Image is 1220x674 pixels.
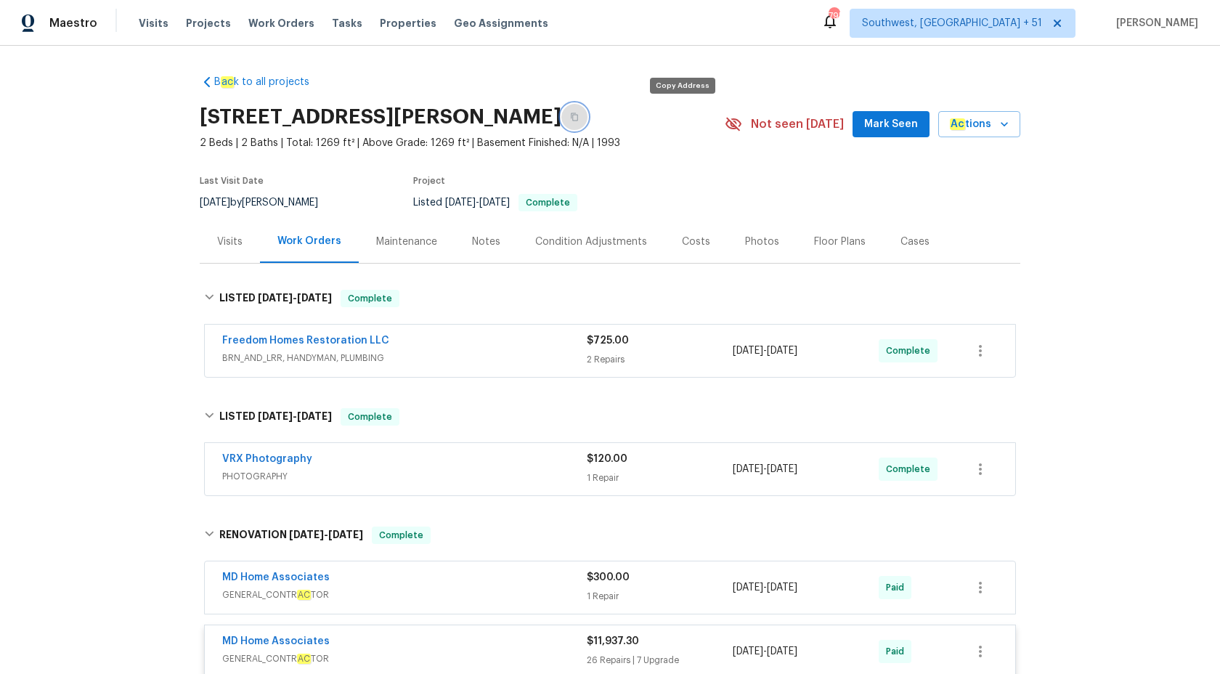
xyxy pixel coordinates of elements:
[938,111,1020,138] button: Actions
[222,351,587,365] span: BRN_AND_LRR, HANDYMAN, PLUMBING
[380,16,436,31] span: Properties
[587,589,733,604] div: 1 Repair
[332,18,362,28] span: Tasks
[376,235,437,249] div: Maintenance
[297,654,311,664] em: AC
[222,651,587,666] span: GENERAL_CONTR TOR
[587,653,733,667] div: 26 Repairs | 7 Upgrade
[767,582,797,593] span: [DATE]
[258,293,293,303] span: [DATE]
[587,471,733,485] div: 1 Repair
[200,198,230,208] span: [DATE]
[520,198,576,207] span: Complete
[200,275,1020,322] div: LISTED [DATE]-[DATE]Complete
[413,198,577,208] span: Listed
[200,75,339,89] a: Back to all projects
[222,469,587,484] span: PHOTOGRAPHY
[222,454,312,464] a: VRX Photography
[862,16,1042,31] span: Southwest, [GEOGRAPHIC_DATA] + 51
[200,176,264,185] span: Last Visit Date
[200,512,1020,559] div: RENOVATION [DATE]-[DATE]Complete
[767,464,797,474] span: [DATE]
[49,16,97,31] span: Maestro
[829,9,839,23] div: 795
[853,111,930,138] button: Mark Seen
[222,572,330,582] a: MD Home Associates
[186,16,231,31] span: Projects
[258,411,332,421] span: -
[200,136,725,150] span: 2 Beds | 2 Baths | Total: 1269 ft² | Above Grade: 1269 ft² | Basement Finished: N/A | 1993
[587,572,630,582] span: $300.00
[219,408,332,426] h6: LISTED
[297,590,311,600] em: AC
[219,290,332,307] h6: LISTED
[900,235,930,249] div: Cases
[886,644,910,659] span: Paid
[751,117,844,131] span: Not seen [DATE]
[886,580,910,595] span: Paid
[200,394,1020,440] div: LISTED [DATE]-[DATE]Complete
[445,198,510,208] span: -
[733,464,763,474] span: [DATE]
[733,646,763,657] span: [DATE]
[886,462,936,476] span: Complete
[472,235,500,249] div: Notes
[413,176,445,185] span: Project
[139,16,168,31] span: Visits
[587,336,629,346] span: $725.00
[289,529,324,540] span: [DATE]
[454,16,548,31] span: Geo Assignments
[258,293,332,303] span: -
[221,76,234,88] em: ac
[277,234,341,248] div: Work Orders
[445,198,476,208] span: [DATE]
[587,636,639,646] span: $11,937.30
[217,235,243,249] div: Visits
[535,235,647,249] div: Condition Adjustments
[297,293,332,303] span: [DATE]
[587,352,733,367] div: 2 Repairs
[733,344,797,358] span: -
[342,410,398,424] span: Complete
[682,235,710,249] div: Costs
[479,198,510,208] span: [DATE]
[342,291,398,306] span: Complete
[222,636,330,646] a: MD Home Associates
[864,115,918,134] span: Mark Seen
[214,75,309,89] span: B k to all projects
[767,346,797,356] span: [DATE]
[222,588,587,602] span: GENERAL_CONTR TOR
[373,528,429,543] span: Complete
[200,194,335,211] div: by [PERSON_NAME]
[222,336,389,346] a: Freedom Homes Restoration LLC
[733,580,797,595] span: -
[950,118,965,130] em: Ac
[950,115,991,134] span: tions
[733,644,797,659] span: -
[733,462,797,476] span: -
[733,582,763,593] span: [DATE]
[258,411,293,421] span: [DATE]
[745,235,779,249] div: Photos
[328,529,363,540] span: [DATE]
[767,646,797,657] span: [DATE]
[289,529,363,540] span: -
[200,110,561,124] h2: [STREET_ADDRESS][PERSON_NAME]
[248,16,314,31] span: Work Orders
[219,527,363,544] h6: RENOVATION
[1110,16,1198,31] span: [PERSON_NAME]
[587,454,627,464] span: $120.00
[814,235,866,249] div: Floor Plans
[886,344,936,358] span: Complete
[297,411,332,421] span: [DATE]
[733,346,763,356] span: [DATE]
